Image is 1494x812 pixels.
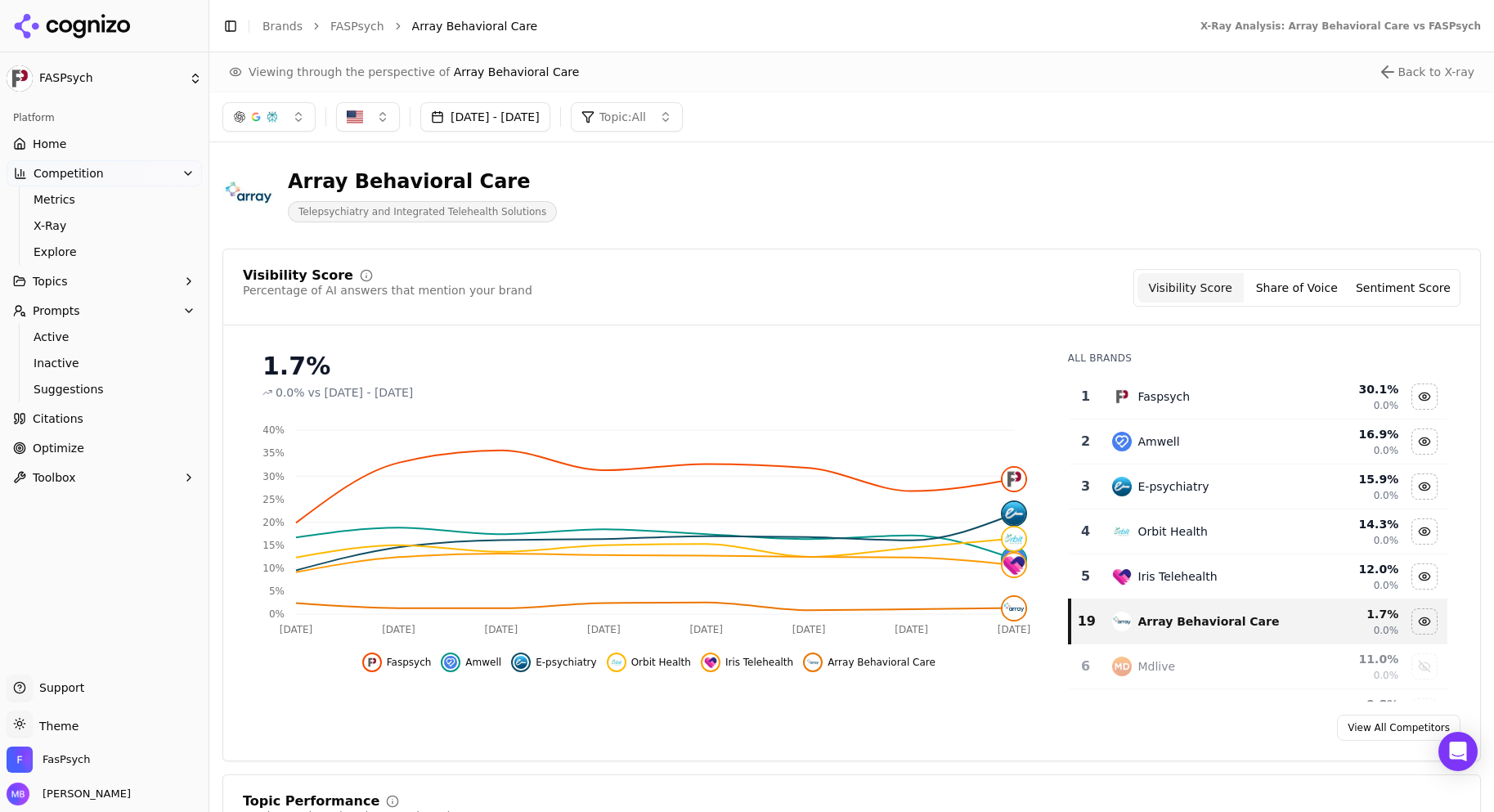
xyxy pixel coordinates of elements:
button: Hide array behavioral care data [1411,608,1438,635]
button: Share of Voice [1244,273,1350,303]
img: amwell [444,656,457,669]
button: Hide faspsych data [1411,384,1438,410]
a: X-Ray [27,214,182,237]
span: Viewing through the perspective of [249,64,579,80]
div: 19 [1078,612,1096,631]
span: Competition [34,165,104,182]
span: Citations [33,410,83,427]
img: array behavioral care [222,169,275,222]
span: Array Behavioral Care [412,18,538,34]
img: faspsych [1003,468,1025,491]
a: View All Competitors [1337,715,1460,741]
button: Show mdlive data [1411,653,1438,680]
span: Optimize [33,440,84,456]
tspan: [DATE] [689,624,723,635]
div: 15.9 % [1301,471,1399,487]
tspan: [DATE] [485,624,518,635]
div: Array Behavioral Care [288,168,557,195]
span: E-psychiatry [536,656,597,669]
div: Open Intercom Messenger [1438,732,1478,771]
img: United States [347,109,363,125]
span: Amwell [465,656,501,669]
div: 6 [1076,657,1096,676]
div: 5 [1076,567,1096,586]
tspan: [DATE] [280,624,313,635]
a: Optimize [7,435,202,461]
img: amwell [1112,432,1132,451]
button: Prompts [7,298,202,324]
a: Citations [7,406,202,432]
a: Active [27,325,182,348]
tspan: 10% [262,563,285,574]
tspan: [DATE] [587,624,621,635]
span: 0.0% [276,384,305,401]
div: 1.7% [262,352,1035,381]
span: Metrics [34,191,176,208]
div: Visibility Score [243,269,353,282]
button: Hide faspsych data [362,653,432,672]
tspan: [DATE] [792,624,826,635]
span: 0.0% [1374,534,1399,547]
img: FasPsych [7,747,33,773]
tr: 2amwellAmwell16.9%0.0%Hide amwell data [1070,419,1447,464]
span: Faspsych [387,656,432,669]
div: 9.8 % [1301,696,1399,712]
span: 0.0% [1374,489,1399,502]
a: Inactive [27,352,182,375]
div: Orbit Health [1138,523,1208,540]
span: Topics [33,273,68,289]
span: 0.0% [1374,624,1399,637]
button: Topics [7,268,202,294]
a: Explore [27,240,182,263]
span: Topic: All [599,109,646,125]
div: 4 [1076,522,1096,541]
button: Hide amwell data [1411,428,1438,455]
button: Hide amwell data [441,653,501,672]
img: faspsych [366,656,379,669]
div: 1 [1076,387,1096,406]
tspan: [DATE] [895,624,928,635]
tspan: [DATE] [998,624,1031,635]
span: [PERSON_NAME] [36,787,131,801]
img: faspsych [1112,387,1132,406]
span: vs [DATE] - [DATE] [308,384,414,401]
div: Percentage of AI answers that mention your brand [243,282,532,298]
tspan: 5% [269,585,285,597]
span: FasPsych [43,752,91,767]
img: e-psychiatry [514,656,527,669]
button: Hide e-psychiatry data [511,653,597,672]
span: Active [34,329,176,345]
div: 12.0 % [1301,561,1399,577]
button: Hide orbit health data [607,653,691,672]
span: 0.0% [1374,669,1399,682]
span: X-Ray [34,218,176,234]
tspan: 15% [262,540,285,551]
div: 3 [1076,477,1096,496]
button: Open user button [7,783,131,805]
img: orbit health [1112,522,1132,541]
tspan: 20% [262,517,285,528]
img: iris telehealth [1003,554,1025,576]
button: Hide array behavioral care data [803,653,935,672]
div: Faspsych [1138,388,1191,405]
img: array behavioral care [1003,597,1025,620]
span: Suggestions [34,381,176,397]
img: array behavioral care [1112,612,1132,631]
img: orbit health [1003,527,1025,550]
img: e-psychiatry [1112,477,1132,496]
span: Home [33,136,66,152]
div: 1.7 % [1301,606,1399,622]
button: Close perspective view [1378,62,1474,82]
tr: 5iris telehealthIris Telehealth12.0%0.0%Hide iris telehealth data [1070,554,1447,599]
button: Sentiment Score [1350,273,1456,303]
span: Support [33,680,84,696]
button: Hide iris telehealth data [1411,563,1438,590]
div: Platform [7,105,202,131]
span: Inactive [34,355,176,371]
div: Array Behavioral Care [1138,613,1280,630]
button: Open organization switcher [7,747,91,773]
div: All Brands [1068,352,1447,365]
span: Telepsychiatry and Integrated Telehealth Solutions [288,201,557,222]
span: 0.0% [1374,444,1399,457]
img: iris telehealth [704,656,717,669]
